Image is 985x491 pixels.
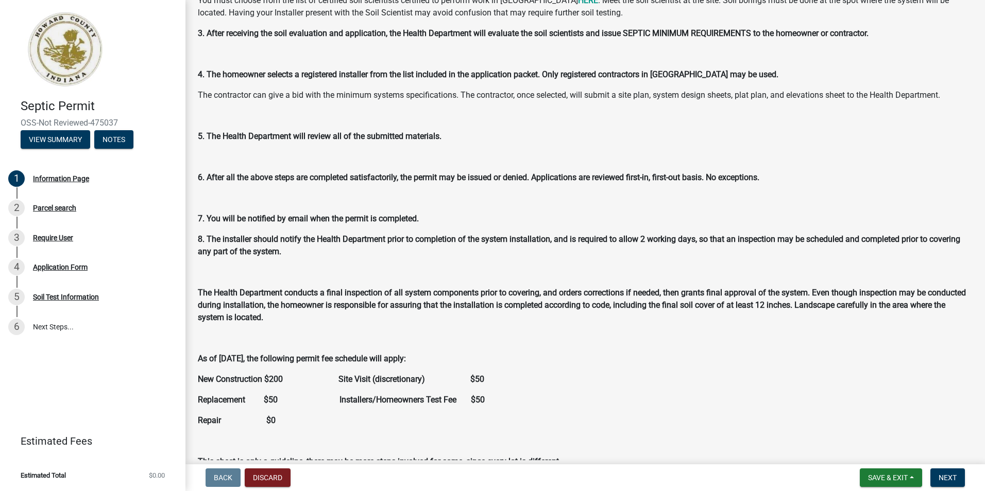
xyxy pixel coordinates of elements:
[930,468,965,487] button: Next
[860,468,922,487] button: Save & Exit
[94,130,133,149] button: Notes
[198,354,406,363] strong: As of [DATE], the following permit fee schedule will apply:
[21,99,177,114] h4: Septic Permit
[94,136,133,144] wm-modal-confirm: Notes
[198,172,759,182] strong: 6. After all the above steps are completed satisfactorily, the permit may be issued or denied. Ap...
[21,136,90,144] wm-modal-confirm: Summary
[198,28,869,38] strong: 3. After receiving the soil evaluation and application, the Health Department will evaluate the s...
[206,468,241,487] button: Back
[198,131,441,141] strong: 5. The Health Department will review all of the submitted materials.
[33,293,99,301] div: Soil Test Information
[198,457,561,466] strong: This sheet is only a guideline, there may be more steps involved for some, since every lot is dif...
[33,204,76,212] div: Parcel search
[198,69,368,79] strong: 4. The homeowner selects a registered installer
[198,288,966,322] strong: The Health Department conducts a final inspection of all system components prior to covering, and...
[8,259,25,275] div: 4
[8,230,25,246] div: 3
[8,431,169,451] a: Estimated Fees
[868,474,908,482] span: Save & Exit
[198,234,960,256] strong: 8. The installer should notify the Health Department prior to completion of the system installati...
[939,474,957,482] span: Next
[21,11,109,88] img: Howard County, Indiana
[8,289,25,305] div: 5
[8,319,25,335] div: 6
[149,472,165,479] span: $0.00
[198,214,419,223] strong: 7. You will be notified by email when the permit is completed.
[8,200,25,216] div: 2
[21,130,90,149] button: View Summary
[21,472,66,479] span: Estimated Total
[198,374,484,384] strong: New Construction $200 Site Visit (discretionary) $50
[33,264,88,271] div: Application Form
[198,89,973,101] p: The contractor can give a bid with the minimum systems specifications. The contractor, once selec...
[33,234,73,241] div: Require User
[370,69,778,79] strong: from the list included in the application packet. Only registered contractors in [GEOGRAPHIC_DATA...
[245,468,291,487] button: Discard
[198,395,485,405] strong: Replacement $50 Installers/Homeowners Test Fee $50
[33,175,89,182] div: Information Page
[21,118,165,128] span: OSS-Not Reviewed-475037
[198,415,276,425] strong: Repair $0
[8,170,25,187] div: 1
[214,474,232,482] span: Back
